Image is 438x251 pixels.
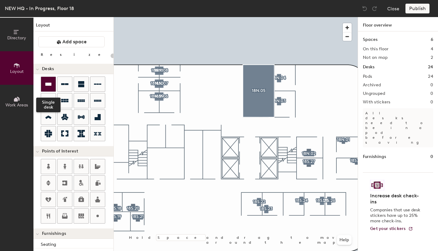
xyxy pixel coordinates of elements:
h1: 6 [431,36,433,43]
span: Layout [10,69,24,74]
button: Single desk [41,77,56,92]
img: Sticker logo [370,180,384,190]
div: NEW HQ - In Progress, Floor 18 [5,5,74,12]
span: Furnishings [42,231,66,236]
div: Resize [41,52,108,57]
span: Desks [42,66,54,71]
h2: 0 [430,100,433,105]
span: Points of Interest [42,149,78,154]
h1: Floor overview [358,17,438,31]
h2: Ungrouped [363,91,385,96]
span: Work Areas [5,102,28,108]
button: Help [337,235,352,245]
img: Redo [371,5,377,12]
h4: Increase desk check-ins [370,193,422,205]
img: Undo [362,5,368,12]
h2: With stickers [363,100,391,105]
h2: 24 [428,74,433,79]
button: Add space [38,36,105,47]
span: Get your stickers [370,226,406,231]
p: Companies that use desk stickers have up to 25% more check-ins. [370,207,422,224]
a: Get your stickers [370,226,413,231]
h2: Archived [363,83,381,88]
h2: 4 [431,47,433,52]
h1: Layout [33,22,113,31]
h2: Pods [363,74,372,79]
h1: Furnishings [363,153,386,160]
h1: 0 [430,153,433,160]
h2: Not on map [363,55,388,60]
h1: 24 [428,64,433,70]
p: All desks need to be in a pod before saving [363,108,433,147]
div: Seating [41,241,113,248]
h2: 0 [430,83,433,88]
h2: On this floor [363,47,389,52]
span: Add space [62,39,87,45]
h1: Desks [363,64,374,70]
h2: 0 [430,91,433,96]
h2: 2 [431,55,433,60]
h1: Spaces [363,36,377,43]
button: Close [387,4,399,13]
span: Directory [7,35,26,41]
